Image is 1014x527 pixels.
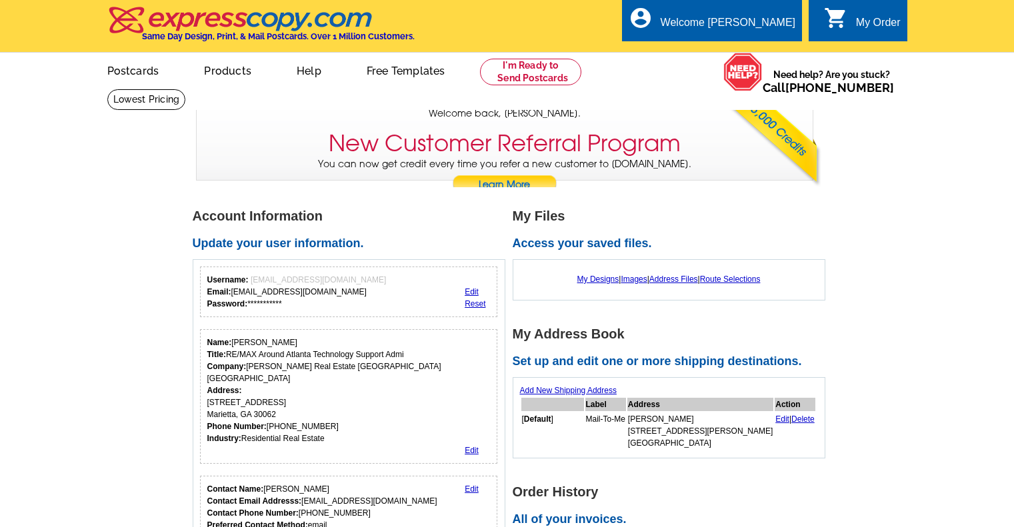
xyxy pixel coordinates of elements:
a: shopping_cart My Order [824,15,901,31]
h2: Access your saved files. [513,237,833,251]
td: Mail-To-Me [585,412,626,450]
h4: Same Day Design, Print, & Mail Postcards. Over 1 Million Customers. [142,31,415,41]
h1: Account Information [193,209,513,223]
i: account_circle [629,6,653,30]
a: Edit [465,287,479,296]
img: help [723,53,763,91]
strong: Title: [207,350,226,359]
span: Need help? Are you stuck? [763,68,901,95]
h1: My Address Book [513,327,833,341]
b: Default [524,414,551,424]
h2: Set up and edit one or more shipping destinations. [513,354,833,369]
strong: Address: [207,386,242,395]
div: [PERSON_NAME] RE/MAX Around Atlanta Technology Support Admi [PERSON_NAME] Real Estate [GEOGRAPHIC... [207,336,491,444]
td: | [775,412,815,450]
strong: Contact Name: [207,484,264,494]
a: [PHONE_NUMBER] [785,81,894,95]
a: Same Day Design, Print, & Mail Postcards. Over 1 Million Customers. [107,16,415,41]
a: Address Files [649,274,698,284]
a: Add New Shipping Address [520,386,617,395]
div: Your personal details. [200,329,498,464]
p: You can now get credit every time you refer a new customer to [DOMAIN_NAME]. [197,157,813,195]
strong: Industry: [207,434,241,443]
span: Call [763,81,894,95]
td: [ ] [521,412,584,450]
td: [PERSON_NAME] [STREET_ADDRESS][PERSON_NAME] [GEOGRAPHIC_DATA] [627,412,773,450]
a: Learn More [452,175,557,195]
a: My Designs [577,274,619,284]
strong: Contact Email Addresss: [207,496,302,506]
strong: Phone Number: [207,422,267,431]
a: Edit [465,484,479,494]
a: Edit [465,446,479,455]
h1: My Files [513,209,833,223]
h3: New Customer Referral Program [329,130,681,157]
strong: Password: [207,299,248,308]
div: Welcome [PERSON_NAME] [661,17,795,35]
a: Delete [791,414,815,424]
i: shopping_cart [824,6,848,30]
strong: Name: [207,338,232,347]
span: [EMAIL_ADDRESS][DOMAIN_NAME] [251,275,386,284]
strong: Username: [207,275,249,284]
div: | | | [520,266,818,292]
a: Free Templates [345,54,467,85]
a: Route Selections [700,274,761,284]
h2: All of your invoices. [513,512,833,527]
a: Reset [465,299,485,308]
strong: Contact Phone Number: [207,508,299,518]
a: Help [275,54,343,85]
strong: Email: [207,287,231,296]
span: Welcome back, [PERSON_NAME]. [429,107,581,121]
h1: Order History [513,485,833,499]
a: Postcards [86,54,181,85]
strong: Company: [207,362,247,371]
th: Address [627,398,773,411]
th: Action [775,398,815,411]
a: Images [621,274,647,284]
th: Label [585,398,626,411]
h2: Update your user information. [193,237,513,251]
div: My Order [856,17,901,35]
a: Edit [775,414,789,424]
a: Products [183,54,273,85]
div: Your login information. [200,266,498,317]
